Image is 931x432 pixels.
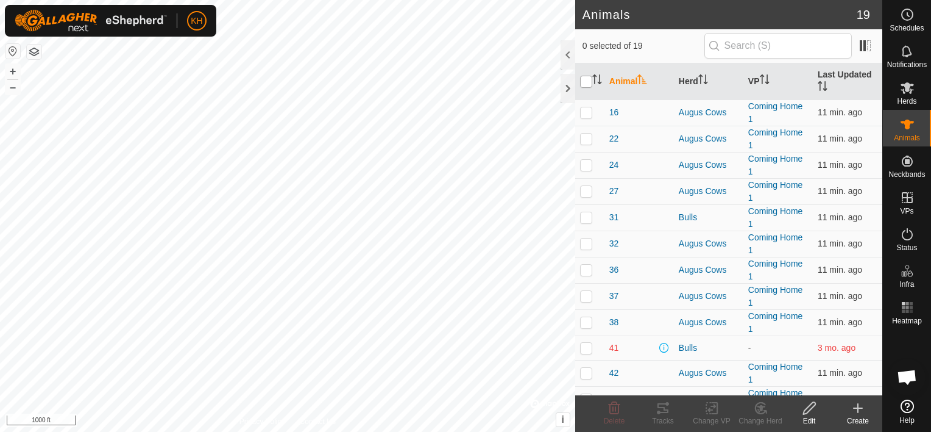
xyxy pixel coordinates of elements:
button: Map Layers [27,45,41,59]
span: 22 [609,132,619,145]
div: Augus Cows [679,264,738,276]
span: 27 [609,185,619,198]
div: Create [834,416,882,427]
span: Oct 5, 2025, 12:53 PM [818,212,862,222]
h2: Animals [582,7,857,22]
app-display-virtual-paddock-transition: - [748,343,751,353]
p-sorticon: Activate to sort [818,83,827,93]
div: Augus Cows [679,159,738,171]
div: Open chat [889,359,926,395]
div: Augus Cows [679,132,738,145]
img: Gallagher Logo [15,10,167,32]
span: Delete [604,417,625,425]
a: Privacy Policy [239,416,285,427]
span: KH [191,15,202,27]
span: 31 [609,211,619,224]
p-sorticon: Activate to sort [637,76,647,86]
p-sorticon: Activate to sort [592,76,602,86]
a: Coming Home 1 [748,362,802,384]
span: Notifications [887,61,927,68]
span: Help [899,417,915,424]
button: + [5,64,20,79]
th: Last Updated [813,63,882,100]
span: Animals [894,134,920,142]
span: Status [896,244,917,251]
span: 16 [609,106,619,119]
a: Coming Home 1 [748,232,802,255]
button: Reset Map [5,44,20,59]
a: Coming Home 1 [748,311,802,334]
input: Search (S) [704,33,852,59]
div: Bulls [679,342,738,355]
span: Oct 5, 2025, 12:53 PM [818,186,862,196]
a: Coming Home 1 [748,206,802,229]
a: Help [883,395,931,429]
th: Animal [604,63,674,100]
div: Augus Cows [679,316,738,329]
span: VPs [900,207,913,215]
a: Coming Home 1 [748,388,802,411]
span: Neckbands [888,171,925,178]
a: Coming Home 1 [748,128,802,150]
span: Oct 5, 2025, 12:53 PM [818,160,862,170]
span: Oct 5, 2025, 12:52 PM [818,317,862,327]
div: Change VP [687,416,736,427]
span: 37 [609,290,619,303]
a: Contact Us [300,416,336,427]
div: Change Herd [736,416,785,427]
span: Oct 5, 2025, 12:53 PM [818,239,862,248]
span: 42 [609,367,619,380]
span: Herds [897,98,916,105]
span: Oct 5, 2025, 12:53 PM [818,368,862,378]
p-sorticon: Activate to sort [760,76,770,86]
span: 19 [857,5,870,24]
span: Heatmap [892,317,922,325]
th: VP [743,63,813,100]
span: Oct 5, 2025, 12:53 PM [818,265,862,275]
span: Schedules [890,24,924,32]
span: Oct 5, 2025, 12:53 PM [818,394,862,404]
button: i [556,413,570,427]
span: i [562,414,564,425]
span: 32 [609,237,619,250]
span: 24 [609,159,619,171]
div: Augus Cows [679,237,738,250]
span: 41 [609,342,619,355]
div: Augus Cows [679,367,738,380]
span: Infra [899,281,914,288]
a: Coming Home 1 [748,101,802,124]
span: 36 [609,264,619,276]
a: Coming Home 1 [748,259,802,281]
th: Herd [674,63,743,100]
a: Coming Home 1 [748,180,802,203]
div: Augus Cows [679,185,738,198]
span: 0 selected of 19 [582,40,704,52]
div: Tracks [639,416,687,427]
span: 38 [609,316,619,329]
span: Jun 13, 2025, 10:53 AM [818,343,855,353]
p-sorticon: Activate to sort [698,76,708,86]
a: Coming Home 1 [748,285,802,308]
div: Bulls [679,211,738,224]
span: 44 [609,393,619,406]
a: Coming Home 1 [748,154,802,176]
button: – [5,80,20,95]
span: Oct 5, 2025, 12:53 PM [818,291,862,301]
div: Augus Cows [679,290,738,303]
div: Augus Cows [679,106,738,119]
span: Oct 5, 2025, 12:53 PM [818,107,862,117]
div: Edit [785,416,834,427]
div: Augus Cows [679,393,738,406]
span: Oct 5, 2025, 12:52 PM [818,134,862,143]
